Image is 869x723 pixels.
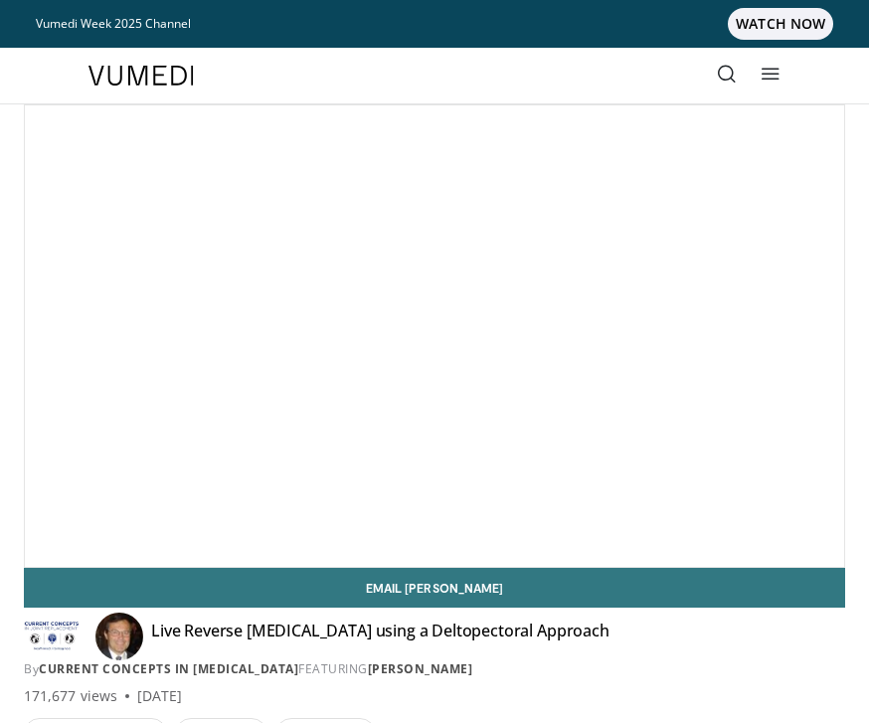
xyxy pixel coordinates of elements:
[24,568,845,608] a: Email [PERSON_NAME]
[39,660,298,677] a: Current Concepts in [MEDICAL_DATA]
[95,613,143,660] img: Avatar
[728,8,833,40] span: WATCH NOW
[88,66,194,86] img: VuMedi Logo
[24,621,80,652] img: Current Concepts in Joint Replacement
[137,686,182,706] div: [DATE]
[36,8,833,40] a: Vumedi Week 2025 ChannelWATCH NOW
[24,686,117,706] span: 171,677 views
[368,660,473,677] a: [PERSON_NAME]
[25,105,844,567] video-js: Video Player
[24,660,845,678] div: By FEATURING
[151,621,609,652] h4: Live Reverse [MEDICAL_DATA] using a Deltopectoral Approach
